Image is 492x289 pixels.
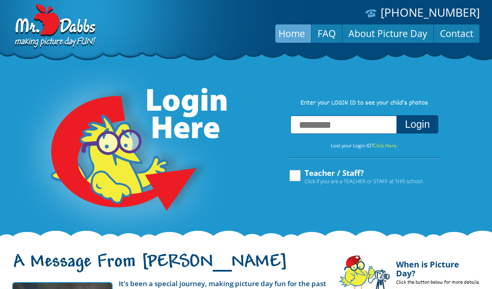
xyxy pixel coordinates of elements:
img: Login Here [20,67,228,238]
a: Contact [434,24,479,43]
a: Click Here. [373,142,398,149]
button: Login [396,115,438,134]
a: [PHONE_NUMBER] [381,4,480,20]
h4: When is Picture Day? [396,255,480,278]
p: Enter your LOGIN ID to see your child’s photos [281,99,448,108]
a: FAQ [311,24,342,43]
h1: A Message From [PERSON_NAME] [12,258,327,276]
img: Dabbs Company [12,4,97,50]
a: About Picture Day [342,24,433,43]
a: Home [272,24,311,43]
label: Teacher / Staff? [288,169,424,184]
span: Click if you are a TEACHER or STAFF at THIS school. [305,177,424,185]
p: Lost your Login ID? [281,141,448,150]
p: Click the button below for more details. [396,278,480,289]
